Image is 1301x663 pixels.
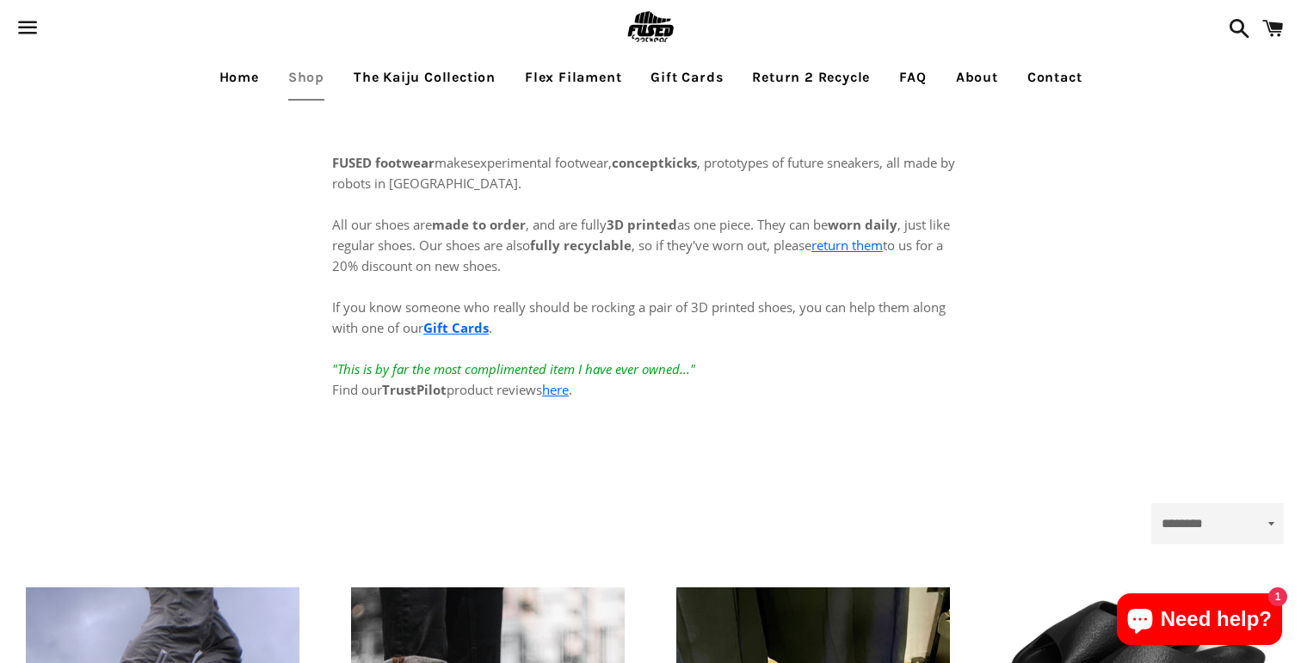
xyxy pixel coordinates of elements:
p: All our shoes are , and are fully as one piece. They can be , just like regular shoes. Our shoes ... [332,193,969,400]
a: About [943,56,1011,99]
strong: fully recyclable [530,236,632,254]
span: makes [332,154,473,171]
a: here [542,381,569,398]
a: Shop [275,56,337,99]
strong: 3D printed [607,216,677,233]
inbox-online-store-chat: Shopify online store chat [1112,593,1287,649]
a: Flex Filament [512,56,634,99]
a: Gift Cards [423,319,489,336]
strong: worn daily [828,216,897,233]
strong: conceptkicks [612,154,697,171]
a: FAQ [886,56,939,99]
em: "This is by far the most complimented item I have ever owned..." [332,360,695,378]
strong: FUSED footwear [332,154,435,171]
strong: made to order [432,216,526,233]
a: Contact [1014,56,1095,99]
a: Return 2 Recycle [739,56,883,99]
a: Home [207,56,272,99]
a: Gift Cards [638,56,736,99]
a: The Kaiju Collection [341,56,509,99]
a: return them [811,236,883,254]
strong: TrustPilot [382,381,447,398]
span: experimental footwear, , prototypes of future sneakers, all made by robots in [GEOGRAPHIC_DATA]. [332,154,955,192]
